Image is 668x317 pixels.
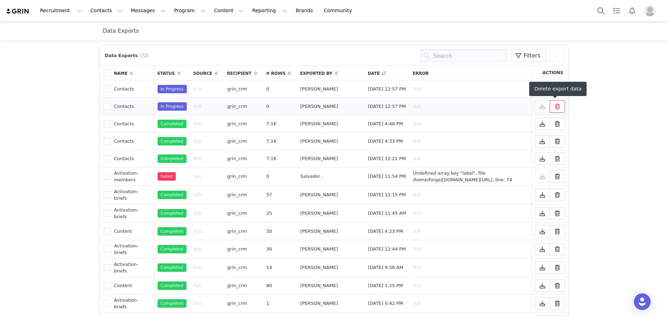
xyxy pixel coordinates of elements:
[224,98,263,115] td: grin_crm
[158,154,186,163] span: Completed
[111,115,154,133] td: Contacts
[409,98,531,115] td: N/A
[409,240,531,259] td: N/A
[365,65,409,80] th: Date
[263,65,297,80] th: # Rows
[158,209,186,217] span: Completed
[158,299,186,308] span: Completed
[190,133,224,150] td: N/A
[297,277,365,294] td: [PERSON_NAME]
[263,80,297,98] td: 0
[292,3,319,18] a: Brands
[640,5,662,16] button: Profile
[111,133,154,150] td: Contacts
[409,167,531,186] td: Undefined array key "label", file: /home/forge/[DOMAIN_NAME][URL], line: 74
[365,223,409,240] td: [DATE] 4:23 PM
[111,98,154,115] td: Contacts
[111,80,154,98] td: Contacts
[263,115,297,133] td: 7.1K
[263,186,297,204] td: 57
[111,240,154,259] td: Activation-briefs
[158,85,187,93] span: In Progress
[263,204,297,223] td: 25
[365,277,409,294] td: [DATE] 1:25 PM
[409,150,531,167] td: N/A
[365,115,409,133] td: [DATE] 4:48 PM
[111,294,154,313] td: Activation-briefs
[248,3,291,18] button: Reporting
[158,172,176,181] span: Failed
[409,223,531,240] td: N/A
[420,49,507,62] input: Search
[111,150,154,167] td: Contacts
[409,186,531,204] td: N/A
[103,52,152,59] div: Data Exports
[224,294,263,313] td: grin_crm
[111,186,154,204] td: Activation-briefs
[263,294,297,313] td: 1
[190,204,224,223] td: N/A
[36,3,86,18] button: Recruitment
[644,5,655,16] img: placeholder-profile.jpg
[297,65,365,80] th: Exported By
[158,102,187,111] span: In Progress
[224,65,263,80] th: Recipient
[224,167,263,186] td: grin_crm
[263,259,297,277] td: 14
[593,3,609,18] button: Search
[409,80,531,98] td: N/A
[158,120,186,128] span: Completed
[625,3,640,18] button: Notifications
[609,3,624,18] a: Tasks
[532,65,569,80] th: Actions
[190,186,224,204] td: N/A
[320,3,359,18] a: Community
[365,294,409,313] td: [DATE] 5:42 PM
[297,240,365,259] td: [PERSON_NAME]
[111,65,154,80] th: Name
[170,3,209,18] button: Program
[224,186,263,204] td: grin_crm
[634,293,651,310] div: Open Intercom Messenger
[86,3,126,18] button: Contacts
[297,133,365,150] td: [PERSON_NAME]
[297,150,365,167] td: [PERSON_NAME]
[158,137,186,145] span: Completed
[127,3,169,18] button: Messages
[111,204,154,223] td: Activation-briefs
[365,150,409,167] td: [DATE] 12:21 PM
[365,133,409,150] td: [DATE] 4:33 PM
[224,204,263,223] td: grin_crm
[297,204,365,223] td: [PERSON_NAME]
[365,240,409,259] td: [DATE] 12:44 PM
[190,80,224,98] td: N/A
[297,115,365,133] td: [PERSON_NAME]
[297,80,365,98] td: [PERSON_NAME]
[365,98,409,115] td: [DATE] 12:57 PM
[224,277,263,294] td: grin_crm
[140,52,149,59] span: (72)
[6,8,30,15] img: grin logo
[210,3,248,18] button: Content
[529,82,587,96] div: Delete export data
[158,282,186,290] span: Completed
[365,186,409,204] td: [DATE] 12:15 PM
[190,294,224,313] td: N/A
[263,133,297,150] td: 7.1K
[154,65,190,80] th: Status
[365,204,409,223] td: [DATE] 11:45 AM
[365,167,409,186] td: [DATE] 11:54 PM
[190,259,224,277] td: N/A
[409,259,531,277] td: N/A
[524,51,540,60] span: Filters
[190,223,224,240] td: N/A
[297,167,365,186] td: Salvador .
[111,277,154,294] td: Content
[224,259,263,277] td: grin_crm
[409,277,531,294] td: N/A
[224,115,263,133] td: grin_crm
[190,150,224,167] td: N/A
[409,115,531,133] td: N/A
[297,259,365,277] td: [PERSON_NAME]
[409,133,531,150] td: N/A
